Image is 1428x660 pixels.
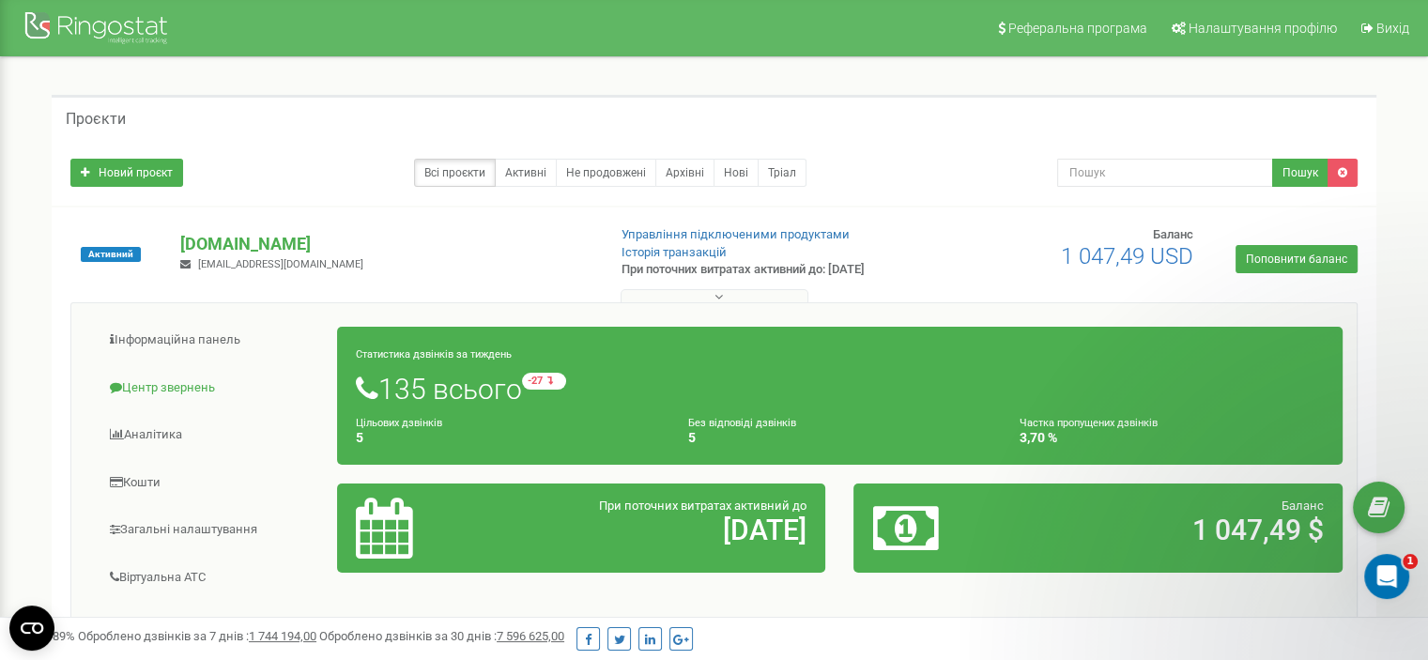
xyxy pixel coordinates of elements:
h2: [DATE] [515,514,806,545]
a: Не продовжені [556,159,656,187]
button: Open CMP widget [9,606,54,651]
h4: 5 [688,431,992,445]
a: Всі проєкти [414,159,496,187]
a: Інформаційна панель [85,317,338,363]
small: Частка пропущених дзвінків [1020,417,1158,429]
p: [DOMAIN_NAME] [180,232,591,256]
a: Загальні налаштування [85,507,338,553]
a: Віртуальна АТС [85,555,338,601]
a: Архівні [655,159,714,187]
span: Баланс [1282,499,1324,513]
span: Оброблено дзвінків за 7 днів : [78,629,316,643]
small: Цільових дзвінків [356,417,442,429]
a: Новий проєкт [70,159,183,187]
h2: 1 047,49 $ [1033,514,1324,545]
a: Наскрізна аналітика [85,602,338,648]
u: 1 744 194,00 [249,629,316,643]
span: Активний [81,247,141,262]
span: 1 047,49 USD [1061,243,1193,269]
iframe: Intercom live chat [1364,554,1409,599]
span: 1 [1403,554,1418,569]
span: Реферальна програма [1008,21,1147,36]
span: Оброблено дзвінків за 30 днів : [319,629,564,643]
h1: 135 всього [356,373,1324,405]
span: Налаштування профілю [1189,21,1337,36]
a: Аналiтика [85,412,338,458]
a: Кошти [85,460,338,506]
span: Баланс [1153,227,1193,241]
h4: 5 [356,431,660,445]
a: Активні [495,159,557,187]
span: Вихід [1376,21,1409,36]
h4: 3,70 % [1020,431,1324,445]
a: Нові [714,159,759,187]
span: При поточних витратах активний до [599,499,806,513]
p: При поточних витратах активний до: [DATE] [622,261,922,279]
a: Центр звернень [85,365,338,411]
a: Історія транзакцій [622,245,727,259]
u: 7 596 625,00 [497,629,564,643]
small: Без відповіді дзвінків [688,417,796,429]
small: -27 [522,373,566,390]
a: Поповнити баланс [1236,245,1358,273]
a: Управління підключеними продуктами [622,227,850,241]
a: Тріал [758,159,806,187]
small: Статистика дзвінків за тиждень [356,348,512,361]
input: Пошук [1057,159,1273,187]
span: [EMAIL_ADDRESS][DOMAIN_NAME] [198,258,363,270]
button: Пошук [1272,159,1328,187]
h5: Проєкти [66,111,126,128]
